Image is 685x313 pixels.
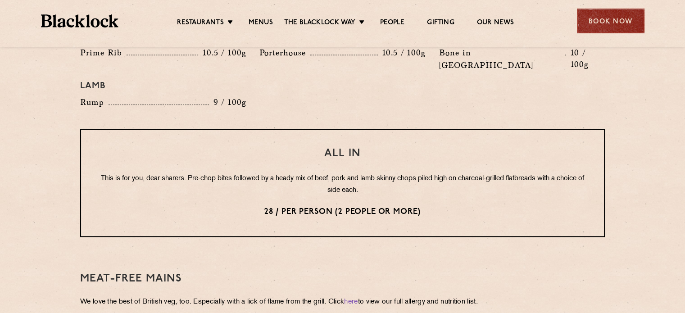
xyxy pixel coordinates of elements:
p: 10.5 / 100g [378,47,426,59]
img: BL_Textured_Logo-footer-cropped.svg [41,14,119,27]
p: 10 / 100g [566,47,605,70]
h3: Meat-Free mains [80,273,605,285]
p: We love the best of British veg, too. Especially with a lick of flame from the grill. Click to vi... [80,296,605,308]
p: Prime Rib [80,46,127,59]
h4: Lamb [80,81,605,91]
p: 9 / 100g [209,96,246,108]
div: Book Now [577,9,644,33]
a: here [344,299,358,305]
a: The Blacklock Way [284,18,355,28]
p: Rump [80,96,109,109]
p: This is for you, dear sharers. Pre-chop bites followed by a heady mix of beef, pork and lamb skin... [99,173,586,196]
p: 28 / per person (2 people or more) [99,206,586,218]
a: Our News [477,18,514,28]
a: Restaurants [177,18,224,28]
a: People [380,18,404,28]
p: Porterhouse [259,46,310,59]
p: 10.5 / 100g [198,47,246,59]
h3: All In [99,148,586,159]
a: Menus [249,18,273,28]
p: Bone in [GEOGRAPHIC_DATA] [439,46,565,72]
a: Gifting [427,18,454,28]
